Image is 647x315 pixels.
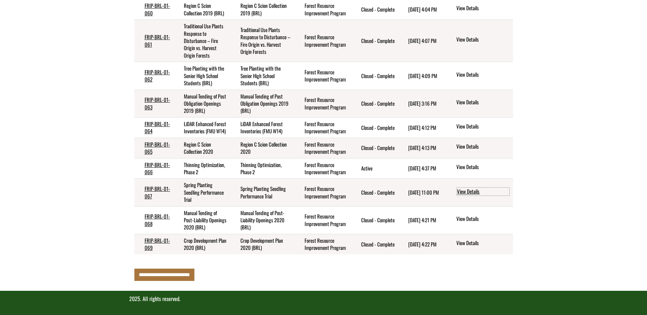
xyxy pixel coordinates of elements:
time: [DATE] 4:37 PM [408,164,436,172]
time: [DATE] 4:04 PM [408,5,437,13]
td: 5/7/2025 4:22 PM [398,234,445,254]
time: [DATE] 11:00 PM [408,189,439,196]
td: Closed - Complete [351,179,398,206]
time: [DATE] 4:12 PM [408,124,436,131]
td: Region C Scion Collection 2020 [174,138,230,158]
a: FRIP-BRL-01-066 [145,161,170,176]
td: 5/7/2025 4:21 PM [398,206,445,234]
td: Crop Development Plan 2020 (BRL) [174,234,230,254]
a: View details [456,143,510,151]
a: View details [456,4,510,13]
a: View details [456,163,510,171]
td: Forest Resource Improvement Program [294,20,351,62]
td: FRIP-BRL-01-069 [134,234,174,254]
time: [DATE] 3:16 PM [408,100,437,107]
a: View details [456,123,510,131]
td: Closed - Complete [351,62,398,90]
time: [DATE] 4:09 PM [408,72,437,79]
td: FRIP-BRL-01-062 [134,62,174,90]
td: Closed - Complete [351,138,398,158]
td: Forest Resource Improvement Program [294,138,351,158]
td: Tree Planting with the Senior High School Students (BRL) [230,62,294,90]
td: Forest Resource Improvement Program [294,117,351,138]
a: View details [456,99,510,107]
p: 2025 [129,295,518,303]
td: Forest Resource Improvement Program [294,62,351,90]
td: action menu [445,206,513,234]
td: action menu [445,62,513,90]
a: View details [456,71,510,79]
td: Manual Tending of Post-Liability Openings 2020 (BRL) [230,206,294,234]
td: Spring Planting Seedling Performance Trial [174,179,230,206]
td: Thinning Optimization, Phase 2 [174,158,230,179]
td: Manual Tending of Post Obligation Openings 2019 (BRL) [230,90,294,117]
td: Forest Resource Improvement Program [294,179,351,206]
td: action menu [445,20,513,62]
td: Region C Scion Collection 2020 [230,138,294,158]
a: View details [456,36,510,44]
td: Thinning Optimization, Phase 2 [230,158,294,179]
td: 5/7/2025 4:07 PM [398,20,445,62]
td: Crop Development Plan 2020 (BRL) [230,234,294,254]
td: FRIP-BRL-01-067 [134,179,174,206]
a: View details [456,215,510,223]
span: . All rights reserved. [140,295,180,303]
td: FRIP-BRL-01-064 [134,117,174,138]
time: [DATE] 4:21 PM [408,216,436,224]
td: Closed - Complete [351,117,398,138]
td: 5/7/2025 4:12 PM [398,117,445,138]
td: Traditional Use Plants Response to Disturbance – Fire Origin vs. Harvest Origin Forests [174,20,230,62]
td: Manual Tending of Post-Liability Openings 2020 (BRL) [174,206,230,234]
td: Active [351,158,398,179]
a: FRIP-BRL-01-067 [145,185,170,199]
td: Closed - Complete [351,234,398,254]
td: action menu [445,158,513,179]
a: FRIP-BRL-01-060 [145,2,170,16]
td: 5/7/2025 4:13 PM [398,138,445,158]
td: FRIP-BRL-01-061 [134,20,174,62]
td: Manual Tending of Post Obligation Openings 2019 (BRL) [174,90,230,117]
td: action menu [445,234,513,254]
td: action menu [445,179,513,206]
td: LiDAR Enhanced Forest Inventories (FMU W14) [174,117,230,138]
td: FRIP-BRL-01-065 [134,138,174,158]
td: 6/6/2025 4:37 PM [398,158,445,179]
td: action menu [445,138,513,158]
td: LiDAR Enhanced Forest Inventories (FMU W14) [230,117,294,138]
a: View details [456,187,510,196]
time: [DATE] 4:22 PM [408,240,437,248]
td: Forest Resource Improvement Program [294,234,351,254]
a: FRIP-BRL-01-068 [145,212,170,227]
td: action menu [445,90,513,117]
td: FRIP-BRL-01-068 [134,206,174,234]
a: FRIP-BRL-01-061 [145,33,170,48]
a: FRIP-BRL-01-062 [145,68,170,83]
td: 5/7/2025 4:09 PM [398,62,445,90]
td: Traditional Use Plants Response to Disturbance – Fire Origin vs. Harvest Origin Forests [230,20,294,62]
time: [DATE] 4:07 PM [408,37,437,44]
td: 9/14/2024 3:16 PM [398,90,445,117]
td: 9/8/2025 11:00 PM [398,179,445,206]
td: FRIP-BRL-01-063 [134,90,174,117]
td: Closed - Complete [351,90,398,117]
a: FRIP-BRL-01-063 [145,96,170,110]
time: [DATE] 4:13 PM [408,144,436,151]
td: FRIP-BRL-01-066 [134,158,174,179]
td: Closed - Complete [351,20,398,62]
a: View details [456,239,510,247]
td: Forest Resource Improvement Program [294,90,351,117]
td: Forest Resource Improvement Program [294,206,351,234]
td: Forest Resource Improvement Program [294,158,351,179]
td: Closed - Complete [351,206,398,234]
a: FRIP-BRL-01-069 [145,237,170,251]
td: Tree Planting with the Senior High School Students (BRL) [174,62,230,90]
a: FRIP-BRL-01-065 [145,140,170,155]
td: Spring Planting Seedling Performance Trial [230,179,294,206]
td: action menu [445,117,513,138]
a: FRIP-BRL-01-064 [145,120,170,135]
